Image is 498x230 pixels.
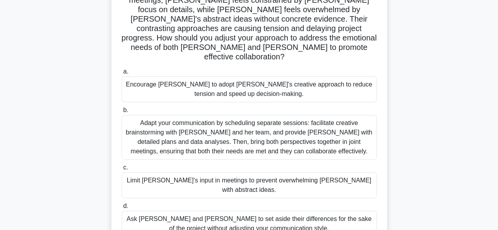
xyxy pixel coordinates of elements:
[123,107,128,113] span: b.
[123,164,128,171] span: c.
[123,202,128,209] span: d.
[122,76,377,102] div: Encourage [PERSON_NAME] to adopt [PERSON_NAME]'s creative approach to reduce tension and speed up...
[122,115,377,160] div: Adapt your communication by scheduling separate sessions: facilitate creative brainstorming with ...
[123,68,128,75] span: a.
[122,172,377,198] div: Limit [PERSON_NAME]'s input in meetings to prevent overwhelming [PERSON_NAME] with abstract ideas.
